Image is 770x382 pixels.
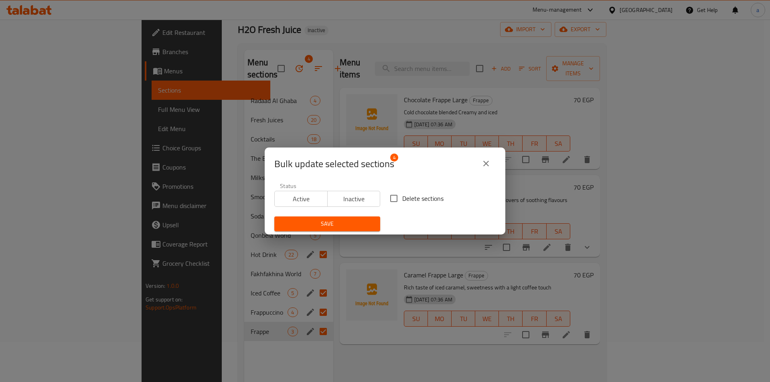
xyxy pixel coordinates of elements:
button: Save [274,216,380,231]
button: Inactive [327,191,381,207]
span: Active [278,193,324,205]
span: Inactive [331,193,377,205]
span: Selected section count [274,158,394,170]
button: close [476,154,496,173]
button: Active [274,191,328,207]
span: 4 [390,154,398,162]
span: Save [281,219,374,229]
span: Delete sections [402,194,444,203]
